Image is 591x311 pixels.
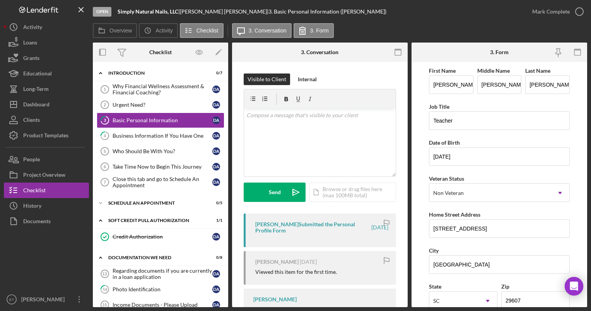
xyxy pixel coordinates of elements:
a: 1Why Financial Wellness Assessment & Financial Coaching?DA [97,82,224,97]
div: Who Should Be With You? [113,148,212,154]
div: Activity [23,19,42,37]
div: Product Templates [23,128,68,145]
div: Internal [298,73,317,85]
div: 3. Basic Personal Information ([PERSON_NAME]) [268,9,386,15]
button: Loans [4,35,89,50]
div: Urgent Need? [113,102,212,108]
div: [PERSON_NAME] Submitted the Personal Profile Form [255,221,370,234]
div: D A [212,301,220,309]
div: Open [93,7,111,17]
div: Dashboard [23,97,50,114]
div: People [23,152,40,169]
div: 1 / 1 [208,218,222,223]
label: Job Title [429,103,449,110]
label: Date of Birth [429,139,460,146]
tspan: 2 [104,103,106,107]
a: 14Photo IdentificationDA [97,282,224,297]
div: Clients [23,112,40,130]
div: Checklist [149,49,172,55]
button: Grants [4,50,89,66]
div: Non Veteran [433,190,464,196]
div: D A [212,163,220,171]
tspan: 4 [104,133,106,138]
div: Long-Term [23,81,49,99]
div: D A [212,270,220,278]
button: Project Overview [4,167,89,183]
button: Long-Term [4,81,89,97]
a: 3Basic Personal InformationDA [97,113,224,128]
div: History [23,198,41,215]
div: D A [212,233,220,241]
button: Educational [4,66,89,81]
tspan: 6 [104,164,106,169]
label: 3. Conversation [249,27,287,34]
a: 6Take Time Now to Begin This JourneyDA [97,159,224,174]
tspan: 7 [104,180,106,185]
div: Visible to Client [248,73,286,85]
label: Overview [109,27,132,34]
div: Soft Credit Pull Authorization [108,218,203,223]
tspan: 1 [104,87,106,92]
button: Checklist [4,183,89,198]
text: ET [9,297,14,302]
div: D A [212,178,220,186]
a: Credit AuthorizationDA [97,229,224,244]
div: Open Intercom Messenger [565,277,583,296]
tspan: 13 [102,272,107,276]
a: 2Urgent Need?DA [97,97,224,113]
time: 2025-08-28 12:30 [300,259,317,265]
label: Middle Name [477,67,510,74]
button: History [4,198,89,214]
div: Schedule An Appointment [108,201,203,205]
div: 0 / 8 [208,255,222,260]
div: Introduction [108,71,203,75]
div: 3. Form [490,49,509,55]
button: Product Templates [4,128,89,143]
div: 0 / 7 [208,71,222,75]
button: Activity [4,19,89,35]
div: Regarding documents if you are currently in a loan application [113,268,212,280]
div: D A [212,85,220,93]
tspan: 15 [102,302,107,307]
div: Income Documents - Please Upload [113,302,212,308]
button: Overview [93,23,137,38]
div: Documents [23,214,51,231]
label: Home Street Address [429,211,480,218]
label: City [429,247,439,254]
button: Clients [4,112,89,128]
button: Visible to Client [244,73,290,85]
button: 3. Form [294,23,334,38]
button: Internal [294,73,321,85]
button: Activity [139,23,178,38]
button: People [4,152,89,167]
label: Checklist [196,27,219,34]
div: Photo Identification [113,286,212,292]
button: ET[PERSON_NAME] [4,292,89,307]
div: 0 / 5 [208,201,222,205]
button: Documents [4,214,89,229]
div: Checklist [23,183,46,200]
div: Credit Authorization [113,234,212,240]
div: D A [212,132,220,140]
button: Checklist [180,23,224,38]
div: Mark Complete [532,4,570,19]
div: 3. Conversation [301,49,338,55]
div: Basic Personal Information [113,117,212,123]
button: Dashboard [4,97,89,112]
a: 5Who Should Be With You?DA [97,144,224,159]
a: 7Close this tab and go to Schedule An AppointmentDA [97,174,224,190]
label: First Name [429,67,456,74]
tspan: 14 [102,287,108,292]
div: SC [433,298,440,304]
time: 2025-08-28 12:31 [371,224,388,231]
div: D A [212,101,220,109]
div: Viewed this item for the first time. [255,269,337,275]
